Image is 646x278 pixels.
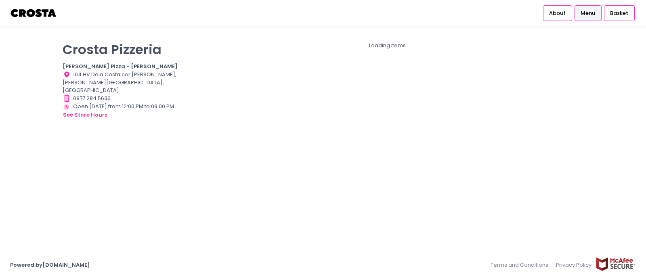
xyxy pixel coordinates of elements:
[10,6,57,20] img: logo
[63,102,185,119] div: Open [DATE] from 12:00 PM to 09:00 PM
[10,261,90,269] a: Powered by[DOMAIN_NAME]
[610,9,628,17] span: Basket
[195,42,583,50] div: Loading items...
[63,71,185,94] div: 104 HV Dela Costa cor [PERSON_NAME], [PERSON_NAME][GEOGRAPHIC_DATA], [GEOGRAPHIC_DATA]
[549,9,566,17] span: About
[575,5,602,21] a: Menu
[491,257,552,273] a: Terms and Conditions
[543,5,572,21] a: About
[596,257,636,271] img: mcafee-secure
[63,42,185,57] p: Crosta Pizzeria
[581,9,595,17] span: Menu
[63,111,108,119] button: see store hours
[63,63,178,70] b: [PERSON_NAME] Pizza - [PERSON_NAME]
[63,94,185,102] div: 0977 284 5636
[552,257,596,273] a: Privacy Policy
